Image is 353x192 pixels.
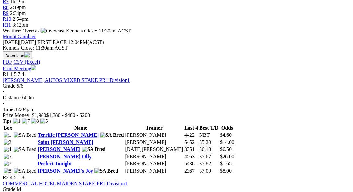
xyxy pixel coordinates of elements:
span: • [3,89,5,95]
span: 2:54pm [13,16,29,22]
img: Overcast [41,28,65,34]
a: Mount Gambier [3,34,36,39]
td: 35.20 [199,139,219,146]
span: $8.00 [220,168,232,174]
span: • [3,101,5,107]
div: 600m [3,95,350,101]
td: [PERSON_NAME] [125,132,184,139]
td: [PERSON_NAME] [125,154,184,160]
img: 2 [4,140,11,146]
th: Trainer [125,125,184,132]
span: $14.00 [220,140,234,145]
span: $26.00 [220,154,234,160]
span: Time: [3,107,15,112]
th: Odds [220,125,235,132]
img: SA Bred [14,147,37,153]
td: 37.09 [199,168,219,174]
a: CSV (Excel) [13,59,40,65]
span: [DATE] [3,40,19,45]
a: R10 [3,16,11,22]
img: 5 [4,154,11,160]
img: 7 [22,119,30,124]
span: [DATE] [3,40,36,45]
span: $6.50 [220,147,232,152]
img: SA Bred [82,147,106,153]
td: NBT [199,132,219,139]
td: 35.67 [199,154,219,160]
img: download.svg [24,52,30,58]
td: 4422 [184,132,198,139]
td: [PERSON_NAME] [125,168,184,174]
a: R9 [3,10,9,16]
img: 8 [31,119,39,124]
span: $1,380 - $400 - $200 [46,113,90,118]
td: [PERSON_NAME] [125,139,184,146]
img: SA Bred [100,133,124,138]
td: [PERSON_NAME] [125,161,184,167]
img: SA Bred [14,168,37,174]
span: 4 5 1 8 [10,175,24,181]
td: 5452 [184,139,198,146]
span: R2 [3,175,9,181]
img: printer.svg [31,65,36,70]
td: 36.10 [199,147,219,153]
span: 2:19pm [10,5,26,10]
a: Print Meeting [3,66,36,71]
th: Best T/D [199,125,219,132]
span: 12:04PM(ACST) [37,40,104,45]
img: 8 [4,168,11,174]
th: Last 4 [184,125,198,132]
div: 12:04pm [3,107,350,113]
button: Download [3,51,32,59]
td: 5438 [184,161,198,167]
td: 35.82 [199,161,219,167]
td: 4563 [184,154,198,160]
div: Kennels Close: 11:30am ACST [3,45,350,51]
td: 3351 [184,147,198,153]
span: Weather: Overcast [3,28,66,33]
span: $1.65 [220,161,232,167]
span: $4.60 [220,133,232,138]
span: R1 [3,72,9,77]
a: [PERSON_NAME] AUTOS MIXED STAKE PR1 Division1 [3,78,130,83]
span: Kennels Close: 11:30am ACST [66,28,131,33]
span: 3:12pm [12,22,28,28]
a: COMMERCIAL HOTEL MAIDEN STAKE PR1 Division1 [3,181,128,186]
a: R8 [3,5,9,10]
span: 2:34pm [10,10,26,16]
img: SA Bred [14,133,37,138]
a: Perfect Tonight [38,161,72,167]
img: 5 [40,119,48,124]
div: Prize Money: $1,980 [3,113,350,119]
div: 5/6 [3,83,350,89]
img: 1 [13,119,21,124]
a: R11 [3,22,11,28]
a: PDF [3,59,12,65]
a: [PERSON_NAME] [38,147,80,152]
img: SA Bred [94,168,118,174]
span: 1 5 7 4 [10,72,24,77]
img: 4 [4,147,11,153]
a: [PERSON_NAME]'s Joy [38,168,93,174]
a: [PERSON_NAME] Olly [38,154,91,160]
td: 2367 [184,168,198,174]
span: Grade: [3,83,17,89]
td: [DATE][PERSON_NAME] [125,147,184,153]
a: Saint [PERSON_NAME] [38,140,93,145]
span: Tips [3,119,12,124]
img: 1 [4,133,11,138]
span: Box [4,125,12,131]
div: Download [3,59,350,65]
span: FIRST RACE: [37,40,68,45]
a: Terrific [PERSON_NAME] [38,133,99,138]
th: Name [37,125,124,132]
span: Distance: [3,95,22,101]
img: 7 [4,161,11,167]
